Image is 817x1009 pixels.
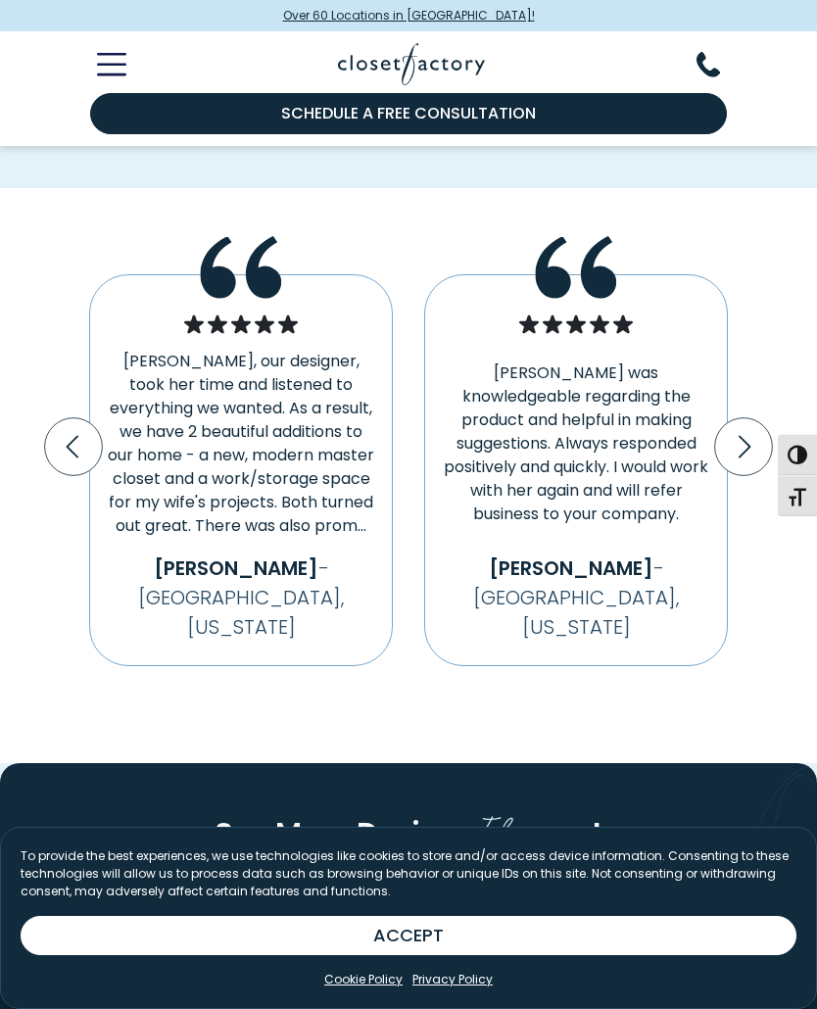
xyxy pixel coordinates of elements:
[778,475,817,516] button: Toggle Font size
[21,916,796,955] button: ACCEPT
[697,52,744,77] button: Phone Number
[21,847,796,900] p: To provide the best experiences, we use technologies like cookies to store and/or access device i...
[412,971,493,988] a: Privacy Policy
[283,7,535,24] span: Over 60 Locations in [GEOGRAPHIC_DATA]!
[338,43,485,85] img: Closet Factory Logo
[489,554,653,582] span: [PERSON_NAME]
[38,411,109,482] button: Previous slide
[285,685,377,708] span: Powered by
[441,553,711,642] p: - [GEOGRAPHIC_DATA], [US_STATE]
[73,53,126,76] button: Toggle Mobile Menu
[441,361,711,526] p: [PERSON_NAME] was knowledgeable regarding the product and helpful in making suggestions. Always r...
[708,411,779,482] button: Next slide
[324,971,403,988] a: Cookie Policy
[106,350,376,538] p: [PERSON_NAME], our designer, took her time and listened to everything we wanted. As a result, we ...
[90,93,727,134] a: Schedule a Free Consultation
[154,554,318,582] span: [PERSON_NAME]
[215,812,459,854] span: See More Design
[778,434,817,475] button: Toggle High Contrast
[106,553,376,642] p: - [GEOGRAPHIC_DATA], [US_STATE]
[467,797,564,857] span: Ideas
